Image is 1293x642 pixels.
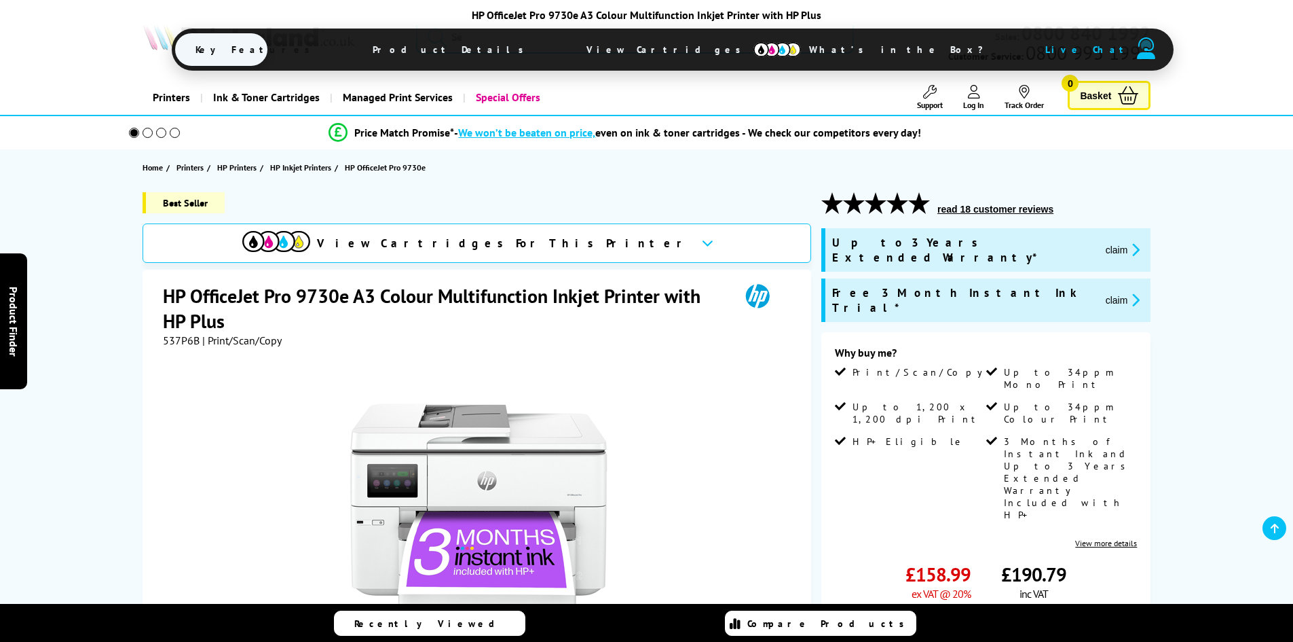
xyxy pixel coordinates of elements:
span: Compare Products [747,618,912,630]
span: Recently Viewed [354,618,508,630]
span: Up to 3 Years Extended Warranty* [832,235,1095,265]
span: View Cartridges For This Printer [317,236,690,251]
span: Product Details [352,33,551,66]
span: £158.99 [905,562,971,587]
span: £190.79 [1001,562,1066,587]
a: Printers [143,80,200,115]
a: Printers [176,160,207,175]
span: View Cartridges [566,32,774,67]
a: Managed Print Services [330,80,463,115]
span: Support [917,100,943,110]
div: - even on ink & toner cartridges - We check our competitors every day! [454,126,921,139]
span: Basket [1080,86,1111,105]
span: Product Finder [7,286,20,356]
span: We won’t be beaten on price, [458,126,595,139]
a: Log In [963,85,984,110]
span: 3 Months of Instant Ink and Up to 3 Years Extended Warranty Included with HP+ [1004,435,1134,521]
div: HP OfficeJet Pro 9730e A3 Colour Multifunction Inkjet Printer with HP Plus [172,8,1122,22]
span: Log In [963,100,984,110]
span: Print/Scan/Copy [852,366,992,378]
a: View more details [1075,538,1137,548]
a: Basket 0 [1068,81,1150,110]
a: Track Order [1005,85,1044,110]
span: Up to 34ppm Mono Print [1004,366,1134,391]
div: Why buy me? [835,346,1137,366]
h1: HP OfficeJet Pro 9730e A3 Colour Multifunction Inkjet Printer with HP Plus [163,283,726,334]
span: What’s in the Box? [789,33,1017,66]
img: View Cartridges [242,231,310,252]
a: Recently Viewed [334,611,525,636]
span: inc VAT [1019,587,1048,601]
img: HP [726,283,789,308]
img: HP OfficeJet Pro 9730e [345,374,612,641]
button: read 18 customer reviews [933,203,1057,215]
span: 537P6B [163,334,200,347]
button: promo-description [1102,242,1144,257]
a: Special Offers [463,80,550,115]
button: promo-description [1102,292,1144,308]
img: user-headset-duotone.svg [1137,37,1156,59]
span: Printers [176,160,204,175]
a: Ink & Toner Cartridges [200,80,330,115]
span: ex VAT @ 20% [912,587,971,601]
span: Ink & Toner Cartridges [213,80,320,115]
span: Up to 34ppm Colour Print [1004,401,1134,425]
span: | Print/Scan/Copy [202,334,282,347]
a: Support [917,85,943,110]
span: HP Inkjet Printers [270,160,331,175]
span: HP Printers [217,160,257,175]
span: Key Features [175,33,337,66]
img: cmyk-icon.svg [753,42,801,57]
span: 0 [1062,75,1079,92]
span: Live Chat [1045,43,1129,56]
a: HP OfficeJet Pro 9730e [345,160,429,175]
span: Best Seller [143,192,225,213]
span: HP OfficeJet Pro 9730e [345,160,426,175]
a: HP Printers [217,160,260,175]
span: Home [143,160,163,175]
span: Price Match Promise* [354,126,454,139]
a: Compare Products [725,611,916,636]
span: Free 3 Month Instant Ink Trial* [832,285,1095,315]
span: HP+ Eligible [852,435,965,448]
a: Home [143,160,166,175]
span: Up to 1,200 x 1,200 dpi Print [852,401,983,425]
a: HP Inkjet Printers [270,160,335,175]
li: modal_Promise [111,121,1140,145]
